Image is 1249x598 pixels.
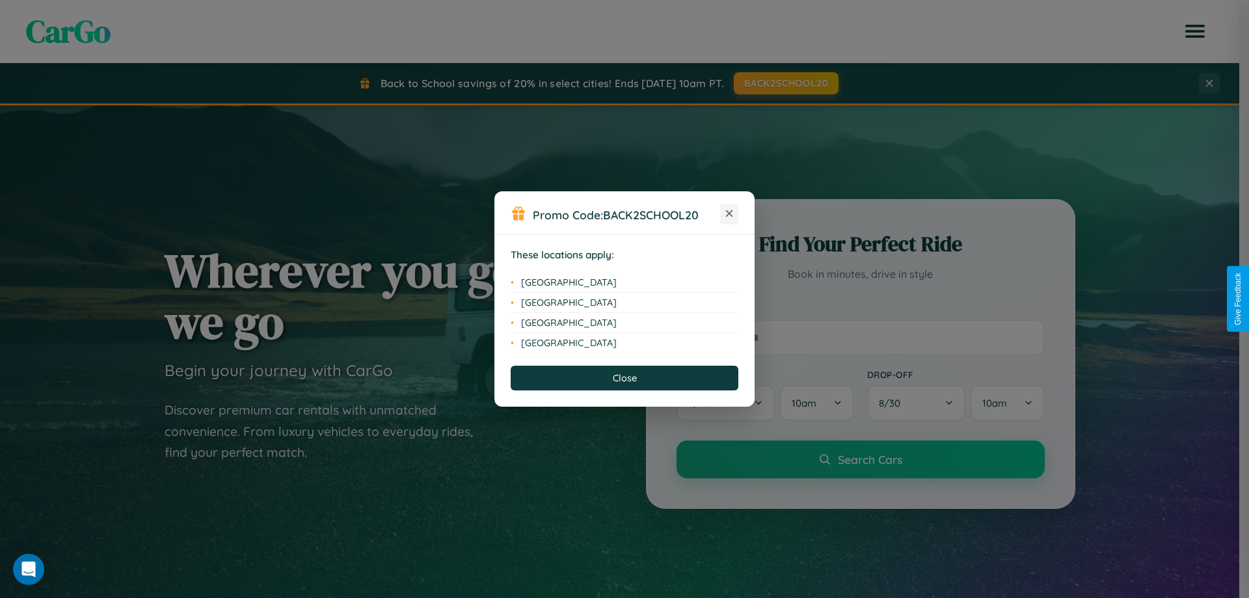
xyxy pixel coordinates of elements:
[511,273,738,293] li: [GEOGRAPHIC_DATA]
[511,366,738,390] button: Close
[13,554,44,585] div: Open Intercom Messenger
[603,208,699,222] b: BACK2SCHOOL20
[511,249,614,261] strong: These locations apply:
[511,293,738,313] li: [GEOGRAPHIC_DATA]
[511,333,738,353] li: [GEOGRAPHIC_DATA]
[1233,273,1242,325] div: Give Feedback
[533,208,720,222] h3: Promo Code:
[511,313,738,333] li: [GEOGRAPHIC_DATA]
